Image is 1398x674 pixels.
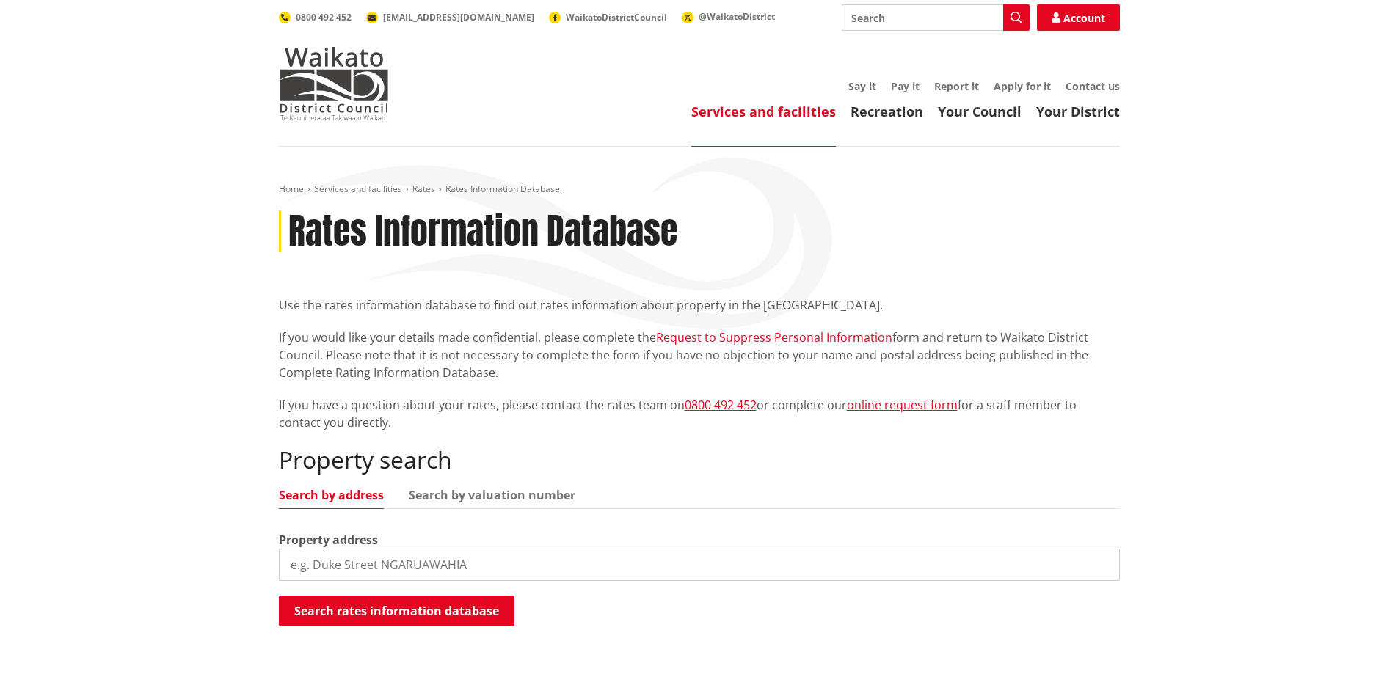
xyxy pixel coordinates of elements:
span: @WaikatoDistrict [699,10,775,23]
a: Account [1037,4,1120,31]
h2: Property search [279,446,1120,474]
p: Use the rates information database to find out rates information about property in the [GEOGRAPHI... [279,296,1120,314]
a: Search by valuation number [409,489,575,501]
a: Pay it [891,79,920,93]
a: Search by address [279,489,384,501]
span: WaikatoDistrictCouncil [566,11,667,23]
a: Home [279,183,304,195]
a: Contact us [1066,79,1120,93]
nav: breadcrumb [279,183,1120,196]
h1: Rates Information Database [288,210,677,253]
a: Services and facilities [314,183,402,195]
span: 0800 492 452 [296,11,352,23]
a: Recreation [851,103,923,120]
a: Your District [1036,103,1120,120]
a: Report it [934,79,979,93]
a: Apply for it [994,79,1051,93]
span: [EMAIL_ADDRESS][DOMAIN_NAME] [383,11,534,23]
span: Rates Information Database [445,183,560,195]
input: Search input [842,4,1030,31]
p: If you have a question about your rates, please contact the rates team on or complete our for a s... [279,396,1120,431]
a: Your Council [938,103,1022,120]
a: Say it [848,79,876,93]
img: Waikato District Council - Te Kaunihera aa Takiwaa o Waikato [279,47,389,120]
label: Property address [279,531,378,549]
a: WaikatoDistrictCouncil [549,11,667,23]
p: If you would like your details made confidential, please complete the form and return to Waikato ... [279,329,1120,381]
a: online request form [847,397,958,413]
a: 0800 492 452 [685,397,757,413]
a: @WaikatoDistrict [682,10,775,23]
a: Services and facilities [691,103,836,120]
a: 0800 492 452 [279,11,352,23]
a: Request to Suppress Personal Information [656,329,892,345]
input: e.g. Duke Street NGARUAWAHIA [279,549,1120,581]
a: [EMAIL_ADDRESS][DOMAIN_NAME] [366,11,534,23]
button: Search rates information database [279,596,514,626]
a: Rates [412,183,435,195]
